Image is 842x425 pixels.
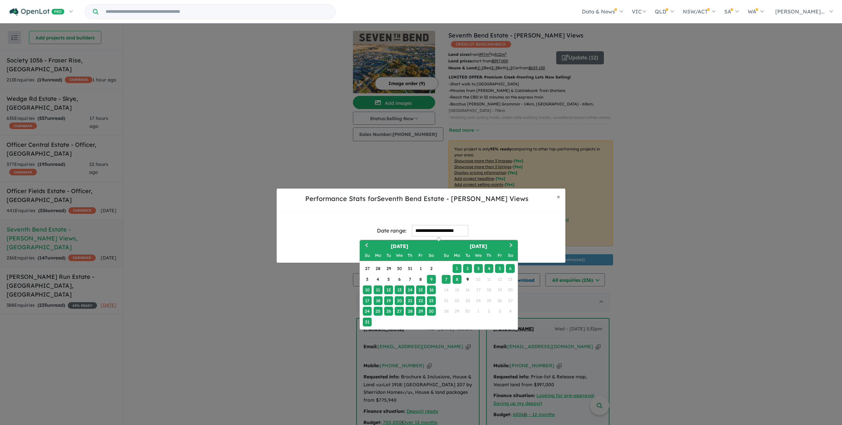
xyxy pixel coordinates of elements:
div: Monday [374,251,383,260]
div: Choose Monday, August 11th, 2025 [374,285,383,294]
div: Choose Sunday, August 31st, 2025 [363,318,372,326]
div: Sunday [442,251,451,260]
div: Not available Thursday, September 18th, 2025 [484,285,493,294]
div: Choose Thursday, September 4th, 2025 [484,264,493,273]
div: Choose Saturday, August 16th, 2025 [427,285,436,294]
div: Wednesday [474,251,483,260]
div: Not available Friday, October 3rd, 2025 [495,307,504,316]
div: Choose Tuesday, August 19th, 2025 [384,296,393,305]
div: Not available Wednesday, September 17th, 2025 [474,285,483,294]
h2: [DATE] [360,243,439,250]
input: Try estate name, suburb, builder or developer [100,5,334,19]
div: Tuesday [384,251,393,260]
div: Choose Tuesday, September 2nd, 2025 [463,264,472,273]
div: Choose Wednesday, August 6th, 2025 [395,275,404,284]
div: Not available Thursday, October 2nd, 2025 [484,307,493,316]
div: Monday [453,251,461,260]
div: Not available Saturday, September 27th, 2025 [506,296,515,305]
div: Month September, 2025 [441,263,515,317]
div: Choose Saturday, August 30th, 2025 [427,307,436,316]
div: Choose Tuesday, September 9th, 2025 [463,275,472,284]
div: Choose Thursday, August 14th, 2025 [406,285,414,294]
div: Choose Friday, August 22nd, 2025 [416,296,425,305]
div: Choose Monday, August 25th, 2025 [374,307,383,316]
div: Choose Monday, August 4th, 2025 [374,275,383,284]
div: Friday [495,251,504,260]
div: Not available Friday, September 26th, 2025 [495,296,504,305]
div: Not available Wednesday, October 1st, 2025 [474,307,483,316]
h5: Performance Stats for Seventh Bend Estate - [PERSON_NAME] Views [282,194,552,204]
div: Choose Friday, August 1st, 2025 [416,264,425,273]
div: Not available Monday, September 29th, 2025 [453,307,461,316]
div: Choose Sunday, August 10th, 2025 [363,285,372,294]
div: Not available Saturday, October 4th, 2025 [506,307,515,316]
div: Choose Wednesday, August 27th, 2025 [395,307,404,316]
div: Choose Date [359,240,518,330]
div: Not available Thursday, September 11th, 2025 [484,275,493,284]
div: Tuesday [463,251,472,260]
div: Choose Friday, September 5th, 2025 [495,264,504,273]
div: Choose Thursday, July 31st, 2025 [406,264,414,273]
div: Date range: [377,226,407,235]
div: Not available Friday, September 19th, 2025 [495,285,504,294]
button: Previous Month [360,241,371,251]
div: Choose Tuesday, August 12th, 2025 [384,285,393,294]
div: Choose Wednesday, September 3rd, 2025 [474,264,483,273]
div: Choose Monday, July 28th, 2025 [374,264,383,273]
div: Not available Tuesday, September 23rd, 2025 [463,296,472,305]
div: Not available Wednesday, September 10th, 2025 [474,275,483,284]
div: Not available Sunday, September 14th, 2025 [442,285,451,294]
div: Choose Thursday, August 21st, 2025 [406,296,414,305]
span: × [557,193,560,200]
div: Choose Monday, August 18th, 2025 [374,296,383,305]
div: Choose Sunday, August 3rd, 2025 [363,275,372,284]
div: Thursday [484,251,493,260]
div: Choose Sunday, August 17th, 2025 [363,296,372,305]
div: Not available Saturday, September 13th, 2025 [506,275,515,284]
div: Month August, 2025 [362,263,436,327]
h2: [DATE] [439,243,518,250]
div: Choose Friday, August 15th, 2025 [416,285,425,294]
div: Not available Monday, September 22nd, 2025 [453,296,461,305]
div: Choose Wednesday, August 13th, 2025 [395,285,404,294]
div: Choose Thursday, August 28th, 2025 [406,307,414,316]
img: Openlot PRO Logo White [10,8,64,16]
div: Not available Friday, September 12th, 2025 [495,275,504,284]
div: Choose Tuesday, August 26th, 2025 [384,307,393,316]
span: [PERSON_NAME]... [775,8,825,15]
div: Choose Friday, August 29th, 2025 [416,307,425,316]
div: Choose Tuesday, July 29th, 2025 [384,264,393,273]
div: Not available Sunday, September 28th, 2025 [442,307,451,316]
div: Sunday [363,251,372,260]
div: Not available Monday, September 15th, 2025 [453,285,461,294]
div: Not available Saturday, September 20th, 2025 [506,285,515,294]
div: Choose Saturday, August 2nd, 2025 [427,264,436,273]
div: Choose Sunday, July 27th, 2025 [363,264,372,273]
div: Choose Monday, September 8th, 2025 [453,275,461,284]
div: Choose Monday, September 1st, 2025 [453,264,461,273]
div: Choose Saturday, September 6th, 2025 [506,264,515,273]
div: Choose Sunday, August 24th, 2025 [363,307,372,316]
button: Next Month [507,241,517,251]
div: Choose Friday, August 8th, 2025 [416,275,425,284]
div: Not available Wednesday, September 24th, 2025 [474,296,483,305]
div: Choose Saturday, August 23rd, 2025 [427,296,436,305]
div: Choose Tuesday, August 5th, 2025 [384,275,393,284]
div: Thursday [406,251,414,260]
div: Saturday [506,251,515,260]
div: Not available Sunday, September 21st, 2025 [442,296,451,305]
div: Choose Wednesday, July 30th, 2025 [395,264,404,273]
div: Choose Wednesday, August 20th, 2025 [395,296,404,305]
div: Choose Thursday, August 7th, 2025 [406,275,414,284]
div: Not available Thursday, September 25th, 2025 [484,296,493,305]
div: Saturday [427,251,436,260]
div: Friday [416,251,425,260]
div: Not available Tuesday, September 30th, 2025 [463,307,472,316]
div: Not available Tuesday, September 16th, 2025 [463,285,472,294]
div: Wednesday [395,251,404,260]
div: Choose Saturday, August 9th, 2025 [427,275,436,284]
div: Choose Sunday, September 7th, 2025 [442,275,451,284]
